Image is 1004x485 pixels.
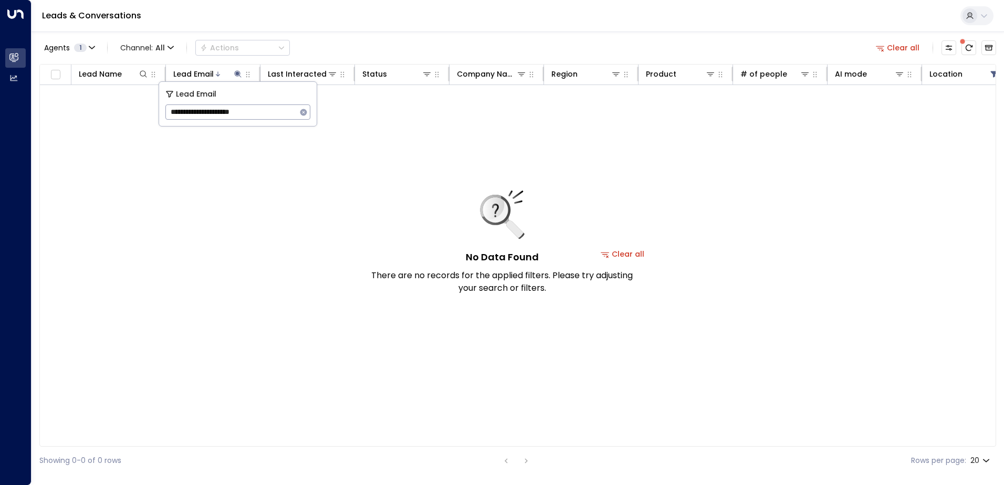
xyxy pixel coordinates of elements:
[79,68,149,80] div: Lead Name
[200,43,239,52] div: Actions
[740,68,787,80] div: # of people
[499,454,533,467] nav: pagination navigation
[176,88,216,100] span: Lead Email
[929,68,963,80] div: Location
[646,68,676,80] div: Product
[173,68,214,80] div: Lead Email
[457,68,527,80] div: Company Name
[970,453,992,468] div: 20
[835,68,867,80] div: AI mode
[155,44,165,52] span: All
[268,68,327,80] div: Last Interacted
[268,68,338,80] div: Last Interacted
[74,44,87,52] span: 1
[195,40,290,56] div: Button group with a nested menu
[116,40,178,55] button: Channel:All
[42,9,141,22] a: Leads & Conversations
[39,40,99,55] button: Agents1
[835,68,905,80] div: AI mode
[79,68,122,80] div: Lead Name
[646,68,716,80] div: Product
[39,455,121,466] div: Showing 0-0 of 0 rows
[362,68,432,80] div: Status
[872,40,924,55] button: Clear all
[371,269,633,294] p: There are no records for the applied filters. Please try adjusting your search or filters.
[44,44,70,51] span: Agents
[195,40,290,56] button: Actions
[929,68,999,80] div: Location
[466,250,539,264] h5: No Data Found
[911,455,966,466] label: Rows per page:
[981,40,996,55] button: Archived Leads
[551,68,578,80] div: Region
[942,40,956,55] button: Customize
[173,68,243,80] div: Lead Email
[116,40,178,55] span: Channel:
[551,68,621,80] div: Region
[740,68,810,80] div: # of people
[362,68,387,80] div: Status
[961,40,976,55] span: There are new threads available. Refresh the grid to view the latest updates.
[49,68,62,81] span: Toggle select all
[457,68,516,80] div: Company Name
